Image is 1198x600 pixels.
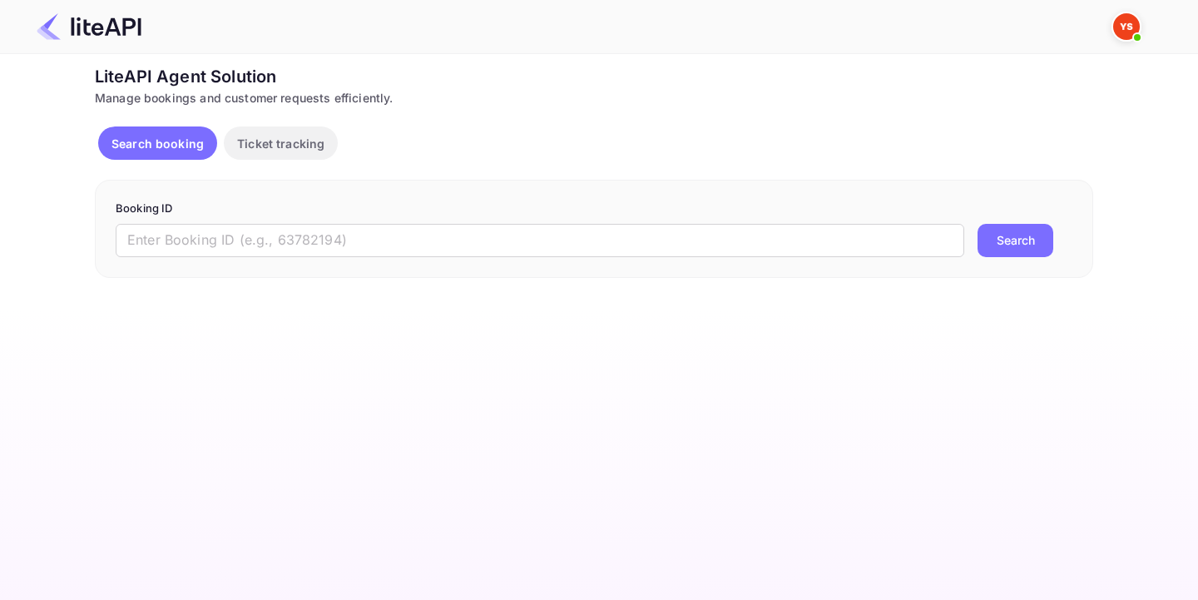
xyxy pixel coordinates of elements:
[95,64,1093,89] div: LiteAPI Agent Solution
[237,135,324,152] p: Ticket tracking
[978,224,1053,257] button: Search
[116,224,964,257] input: Enter Booking ID (e.g., 63782194)
[1113,13,1140,40] img: Yandex Support
[37,13,141,40] img: LiteAPI Logo
[116,201,1072,217] p: Booking ID
[111,135,204,152] p: Search booking
[95,89,1093,107] div: Manage bookings and customer requests efficiently.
